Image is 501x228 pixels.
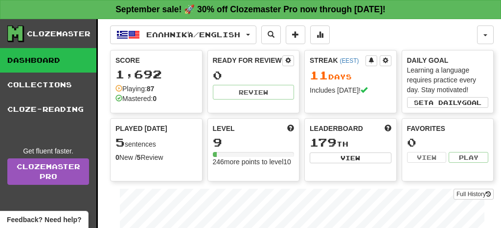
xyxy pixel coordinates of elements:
[213,136,295,149] div: 9
[310,69,391,82] div: Day s
[7,215,81,225] span: Open feedback widget
[340,57,359,64] a: (EEST)
[310,68,328,82] span: 11
[115,136,197,149] div: sentences
[115,68,197,80] div: 1,692
[407,136,489,149] div: 0
[137,153,141,161] strong: 5
[147,85,155,93] strong: 87
[115,135,125,149] span: 5
[287,124,294,133] span: Score more points to level up
[310,152,391,163] button: View
[115,4,386,14] strong: September sale! 🚀 30% off Clozemaster Pro now through [DATE]!
[153,95,157,102] strong: 0
[310,136,391,149] div: th
[146,30,240,39] span: Ελληνικά / English
[310,25,330,44] button: More stats
[213,157,295,167] div: 246 more points to level 10
[310,124,363,133] span: Leaderboard
[213,124,235,133] span: Level
[110,25,256,44] button: Ελληνικά/English
[7,146,89,156] div: Get fluent faster.
[213,85,295,100] button: Review
[310,85,391,95] div: Includes [DATE]!
[286,25,305,44] button: Add sentence to collection
[213,69,295,81] div: 0
[7,158,89,185] a: ClozemasterPro
[454,189,494,200] button: Full History
[213,55,283,65] div: Ready for Review
[115,55,197,65] div: Score
[115,94,157,103] div: Mastered:
[261,25,281,44] button: Search sentences
[407,97,489,108] button: Seta dailygoal
[407,55,489,65] div: Daily Goal
[407,124,489,133] div: Favorites
[115,152,197,162] div: New / Review
[449,152,488,163] button: Play
[7,209,89,219] div: Dark Mode
[429,99,462,106] span: a daily
[115,153,119,161] strong: 0
[310,135,337,149] span: 179
[115,124,167,133] span: Played [DATE]
[27,29,91,39] div: Clozemaster
[385,124,391,133] span: This week in points, UTC
[407,65,489,95] div: Learning a language requires practice every day. Stay motivated!
[115,84,154,94] div: Playing:
[407,152,447,163] button: View
[310,55,365,65] div: Streak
